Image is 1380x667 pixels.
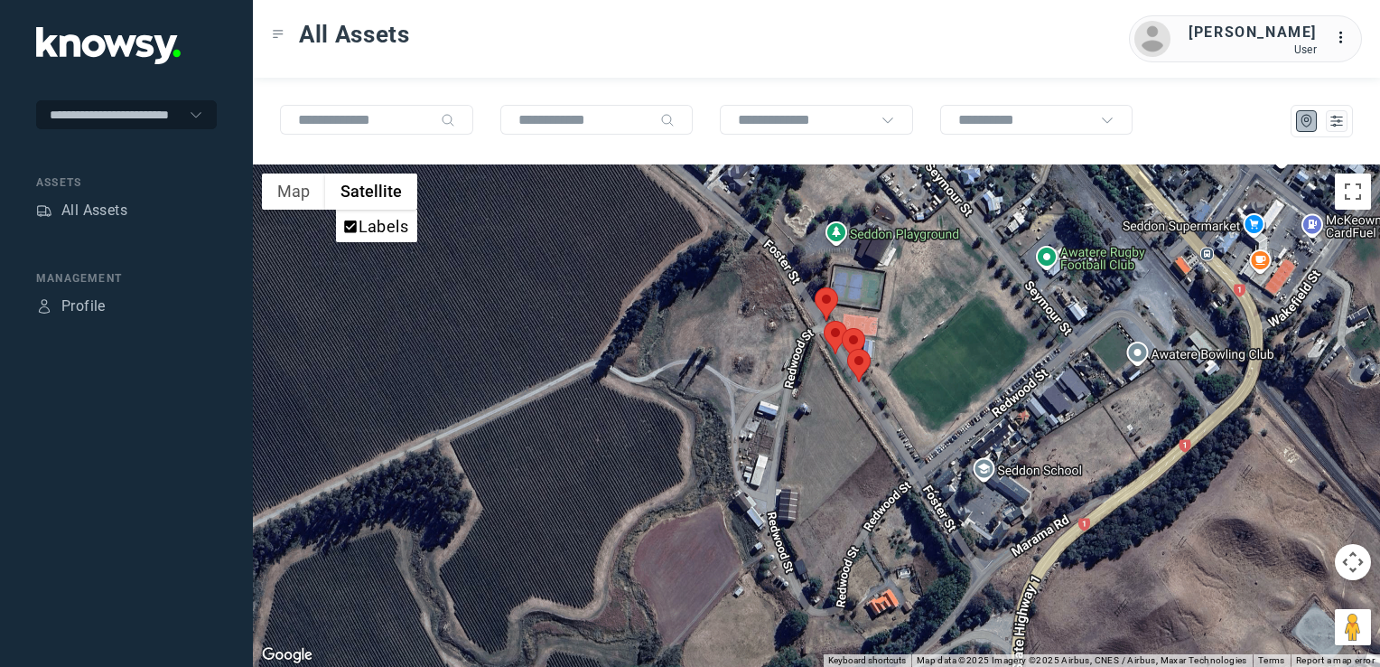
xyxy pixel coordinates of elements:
[1189,22,1317,43] div: [PERSON_NAME]
[61,200,127,221] div: All Assets
[828,654,906,667] button: Keyboard shortcuts
[61,296,106,317] div: Profile
[1329,113,1345,129] div: List
[272,28,284,41] div: Toggle Menu
[36,296,106,317] a: ProfileProfile
[1335,27,1357,49] div: :
[1189,43,1317,56] div: User
[359,217,408,236] label: Labels
[36,200,127,221] a: AssetsAll Assets
[1335,174,1371,210] button: Toggle fullscreen view
[257,644,317,667] a: Open this area in Google Maps (opens a new window)
[1258,655,1285,665] a: Terms (opens in new tab)
[36,270,217,287] div: Management
[1299,113,1315,129] div: Map
[441,113,455,127] div: Search
[1134,21,1170,57] img: avatar.png
[36,298,52,315] div: Profile
[660,113,675,127] div: Search
[338,211,415,240] li: Labels
[336,210,417,242] ul: Show satellite imagery
[262,174,325,210] button: Show street map
[1335,544,1371,580] button: Map camera controls
[1335,27,1357,52] div: :
[36,27,181,64] img: Application Logo
[325,174,417,210] button: Show satellite imagery
[36,174,217,191] div: Assets
[299,18,410,51] span: All Assets
[1296,655,1375,665] a: Report a map error
[1335,609,1371,645] button: Drag Pegman onto the map to open Street View
[257,644,317,667] img: Google
[36,202,52,219] div: Assets
[917,655,1247,665] span: Map data ©2025 Imagery ©2025 Airbus, CNES / Airbus, Maxar Technologies
[1336,31,1354,44] tspan: ...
